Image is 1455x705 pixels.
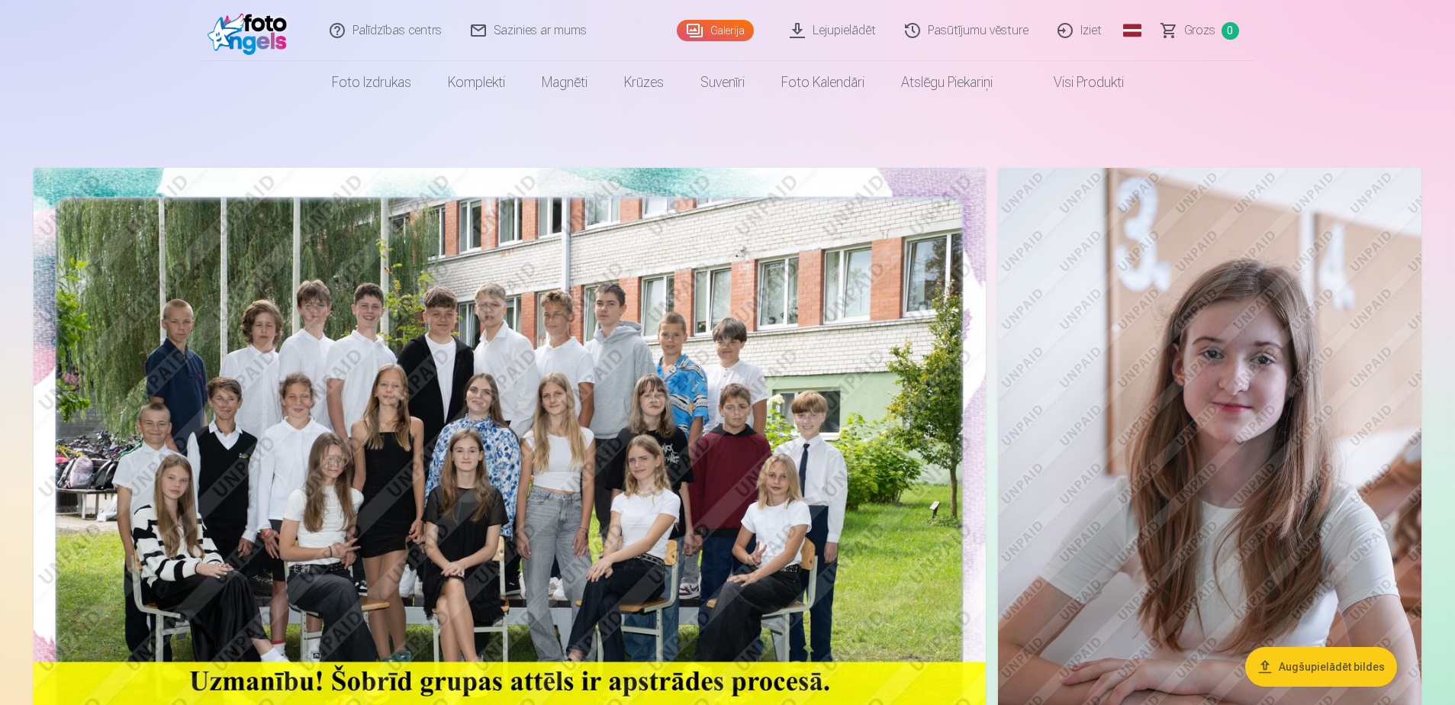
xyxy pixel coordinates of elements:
[208,6,295,55] img: /fa1
[883,61,1011,104] a: Atslēgu piekariņi
[430,61,523,104] a: Komplekti
[314,61,430,104] a: Foto izdrukas
[523,61,606,104] a: Magnēti
[682,61,763,104] a: Suvenīri
[1184,21,1215,40] span: Grozs
[763,61,883,104] a: Foto kalendāri
[606,61,682,104] a: Krūzes
[1245,647,1397,687] button: Augšupielādēt bildes
[1011,61,1142,104] a: Visi produkti
[1222,22,1239,40] span: 0
[677,20,754,41] a: Galerija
